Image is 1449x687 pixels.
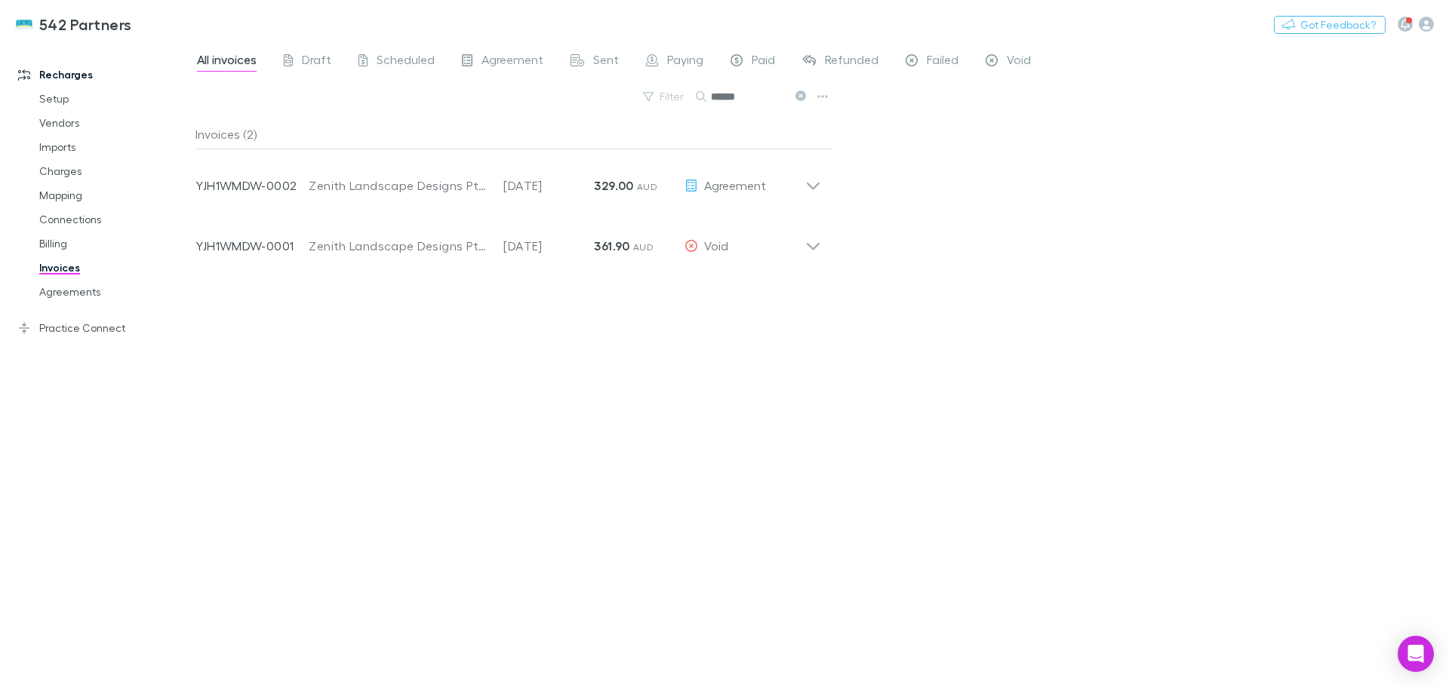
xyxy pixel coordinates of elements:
[503,237,594,255] p: [DATE]
[197,52,257,72] span: All invoices
[3,316,204,340] a: Practice Connect
[302,52,331,72] span: Draft
[704,238,728,253] span: Void
[24,111,204,135] a: Vendors
[593,52,619,72] span: Sent
[24,135,204,159] a: Imports
[752,52,775,72] span: Paid
[183,149,833,210] div: YJH1WMDW-0002Zenith Landscape Designs Pty Ltd[DATE]329.00 AUDAgreement
[927,52,958,72] span: Failed
[24,159,204,183] a: Charges
[24,87,204,111] a: Setup
[24,207,204,232] a: Connections
[195,176,309,195] p: YJH1WMDW-0002
[1398,636,1434,672] div: Open Intercom Messenger
[15,15,33,33] img: 542 Partners's Logo
[3,63,204,87] a: Recharges
[6,6,141,42] a: 542 Partners
[183,210,833,270] div: YJH1WMDW-0001Zenith Landscape Designs Pty Ltd[DATE]361.90 AUDVoid
[633,241,654,253] span: AUD
[309,237,488,255] div: Zenith Landscape Designs Pty Ltd
[39,15,132,33] h3: 542 Partners
[1007,52,1031,72] span: Void
[667,52,703,72] span: Paying
[24,256,204,280] a: Invoices
[24,183,204,207] a: Mapping
[594,238,629,253] strong: 361.90
[377,52,435,72] span: Scheduled
[503,176,594,195] p: [DATE]
[309,176,488,195] div: Zenith Landscape Designs Pty Ltd
[637,181,657,192] span: AUD
[825,52,878,72] span: Refunded
[24,280,204,304] a: Agreements
[195,237,309,255] p: YJH1WMDW-0001
[481,52,543,72] span: Agreement
[1274,16,1386,34] button: Got Feedback?
[24,232,204,256] a: Billing
[635,87,693,106] button: Filter
[594,178,633,193] strong: 329.00
[704,178,766,192] span: Agreement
